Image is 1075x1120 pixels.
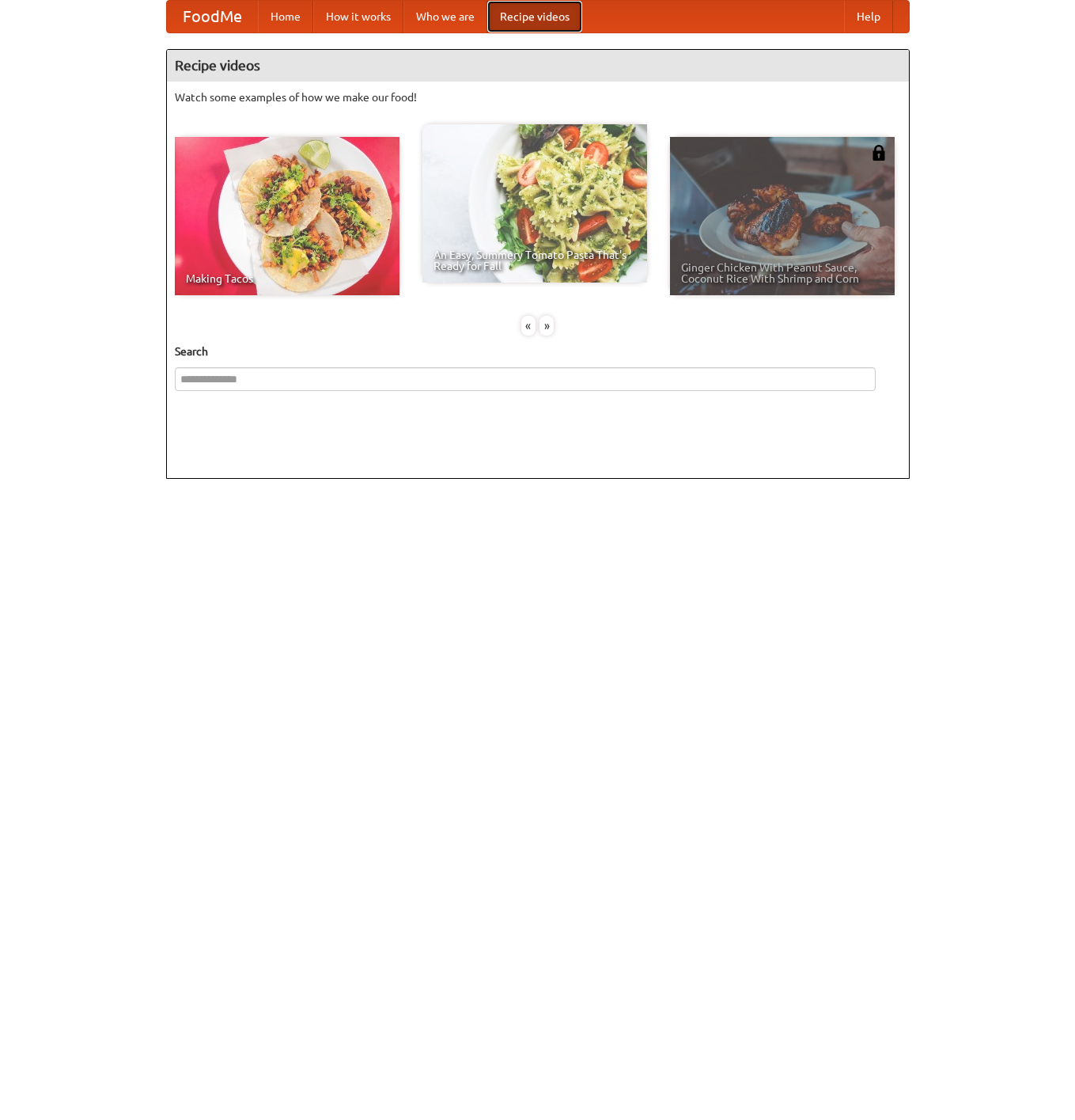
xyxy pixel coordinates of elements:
h4: Recipe videos [167,50,909,82]
a: Making Tacos [175,137,399,295]
h5: Search [175,344,901,359]
img: 483408.png [871,145,887,161]
div: » [539,316,554,336]
a: FoodMe [167,1,258,32]
a: An Easy, Summery Tomato Pasta That's Ready for Fall [422,124,647,283]
a: Recipe videos [487,1,582,32]
a: How it works [313,1,403,32]
span: An Easy, Summery Tomato Pasta That's Ready for Fall [433,249,636,271]
div: « [521,316,536,336]
a: Help [844,1,893,32]
a: Home [258,1,313,32]
span: Making Tacos [186,273,388,284]
p: Watch some examples of how we make our food! [175,89,901,105]
a: Who we are [403,1,487,32]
